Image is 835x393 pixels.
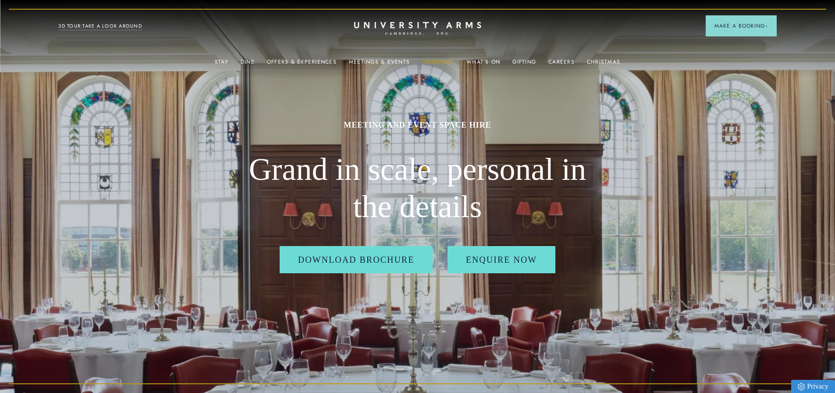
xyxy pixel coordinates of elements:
a: Stay [215,59,228,70]
a: Dine [241,59,255,70]
a: Gifting [512,59,536,70]
a: Weddings [422,59,454,70]
a: 3D TOUR:TAKE A LOOK AROUND [58,22,142,30]
a: Download Brochure [280,246,433,273]
a: Privacy [791,380,835,393]
a: Enquire Now [448,246,556,273]
a: What's On [466,59,500,70]
img: Privacy [798,383,805,390]
a: Home [354,22,481,36]
h2: Grand in scale, personal in the details [242,151,593,226]
a: Careers [548,59,575,70]
a: Offers & Experiences [267,59,337,70]
a: Meetings & Events [349,59,410,70]
h1: MEETING AND EVENT SPACE HIRE [242,120,593,130]
a: Christmas [587,59,620,70]
button: Make a BookingArrow icon [706,15,777,36]
img: Arrow icon [765,25,768,28]
span: Make a Booking [714,22,768,30]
